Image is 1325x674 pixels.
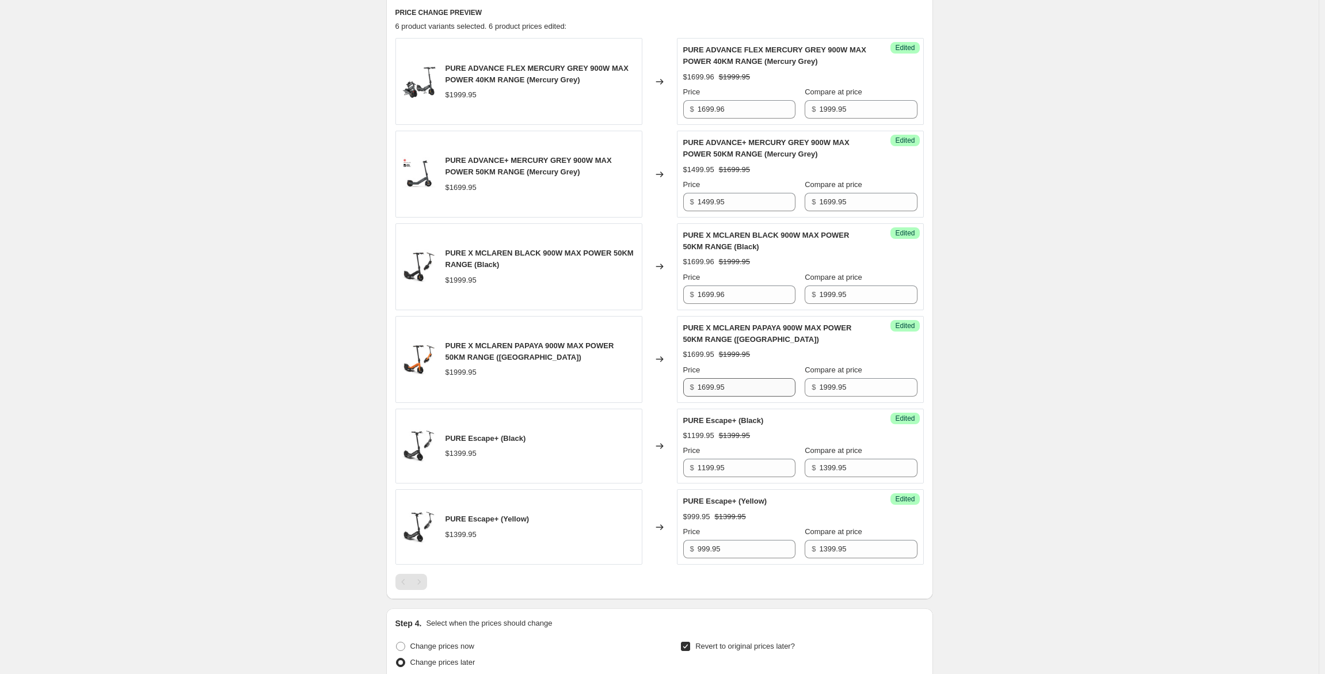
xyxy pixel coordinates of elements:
span: $ [812,463,816,472]
span: PURE ADVANCE+ MERCURY GREY 900W MAX POWER 50KM RANGE (Mercury Grey) [446,156,612,176]
div: $1699.95 [683,349,714,360]
span: PURE ADVANCE FLEX MERCURY GREY 900W MAX POWER 40KM RANGE (Mercury Grey) [446,64,629,84]
span: Price [683,180,700,189]
strike: $1399.95 [719,430,750,441]
span: Edited [895,414,915,423]
span: PURE ADVANCE+ MERCURY GREY 900W MAX POWER 50KM RANGE (Mercury Grey) [683,138,850,158]
span: $ [690,463,694,472]
span: PURE Escape+ (Black) [446,434,526,443]
strike: $1699.95 [719,164,750,176]
span: $ [690,290,694,299]
span: Compare at price [805,365,862,374]
span: $ [690,105,694,113]
span: $ [812,105,816,113]
span: $ [812,290,816,299]
span: Edited [895,321,915,330]
span: PURE ADVANCE FLEX MERCURY GREY 900W MAX POWER 40KM RANGE (Mercury Grey) [683,45,866,66]
span: PURE X MCLAREN BLACK 900W MAX POWER 50KM RANGE (Black) [683,231,850,251]
span: Change prices now [410,642,474,650]
span: Revert to original prices later? [695,642,795,650]
span: Compare at price [805,527,862,536]
span: Compare at price [805,273,862,281]
span: Compare at price [805,446,862,455]
span: PURE Escape+ (Yellow) [446,515,530,523]
div: $1499.95 [683,164,714,176]
span: $ [690,544,694,553]
span: PURE Escape+ (Yellow) [683,497,767,505]
strike: $1999.95 [719,256,750,268]
span: $ [812,544,816,553]
div: $1199.95 [683,430,714,441]
span: Price [683,87,700,96]
span: PURE X MCLAREN BLACK 900W MAX POWER 50KM RANGE (Black) [446,249,634,269]
span: Edited [895,229,915,238]
div: $1399.95 [446,448,477,459]
div: $1699.96 [683,71,714,83]
div: $999.95 [683,511,710,523]
div: $1999.95 [446,275,477,286]
span: Edited [895,43,915,52]
p: Select when the prices should change [426,618,552,629]
span: Compare at price [805,87,862,96]
span: Price [683,527,700,536]
img: pure-scooter-pure-x-mclaren-papaya-33195092115544_21300827-8543-446b-a0f6-eefa41a9633a_80x.jpg [402,342,436,376]
h6: PRICE CHANGE PREVIEW [395,8,924,17]
img: Dual_Shot_-_Mercury_Grey_80x.png [402,64,436,99]
span: $ [812,383,816,391]
span: PURE X MCLAREN PAPAYA 900W MAX POWER 50KM RANGE ([GEOGRAPHIC_DATA]) [446,341,614,361]
strike: $1399.95 [715,511,746,523]
span: Change prices later [410,658,475,667]
span: $ [812,197,816,206]
img: 1_7af8e4f4-ae3d-4c29-9f34-cda88f50b7e4_80x.jpg [402,429,436,463]
span: $ [690,383,694,391]
strike: $1999.95 [719,349,750,360]
span: PURE X MCLAREN PAPAYA 900W MAX POWER 50KM RANGE ([GEOGRAPHIC_DATA]) [683,323,852,344]
span: Edited [895,494,915,504]
div: $1999.95 [446,367,477,378]
span: Price [683,446,700,455]
img: 1_7af8e4f4-ae3d-4c29-9f34-cda88f50b7e4_80x.jpg [402,510,436,544]
nav: Pagination [395,574,427,590]
strike: $1999.95 [719,71,750,83]
div: $1699.95 [446,182,477,193]
span: Price [683,273,700,281]
span: Compare at price [805,180,862,189]
span: PURE Escape+ (Black) [683,416,764,425]
img: pure-scooter-pure-x-mclaren-black-33195100471384_d7cd6001-85d8-406c-8800-41757205ccf5_80x.jpg [402,249,436,284]
span: Price [683,365,700,374]
span: $ [690,197,694,206]
h2: Step 4. [395,618,422,629]
img: pure-advance_-electric-scooter-mercury-grey-side-2_1_80x.jpg [402,157,436,192]
div: $1399.95 [446,529,477,540]
div: $1699.96 [683,256,714,268]
div: $1999.95 [446,89,477,101]
span: Edited [895,136,915,145]
span: 6 product variants selected. 6 product prices edited: [395,22,567,31]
